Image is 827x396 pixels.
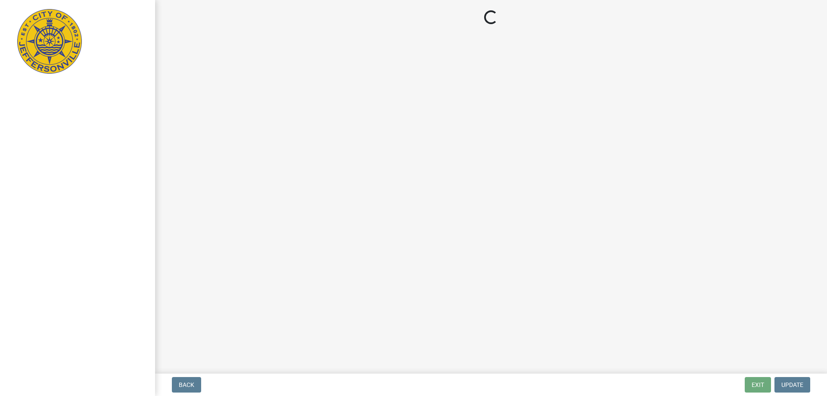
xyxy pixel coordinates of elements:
[172,377,201,393] button: Back
[745,377,771,393] button: Exit
[17,9,82,74] img: City of Jeffersonville, Indiana
[774,377,810,393] button: Update
[179,381,194,388] span: Back
[781,381,803,388] span: Update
